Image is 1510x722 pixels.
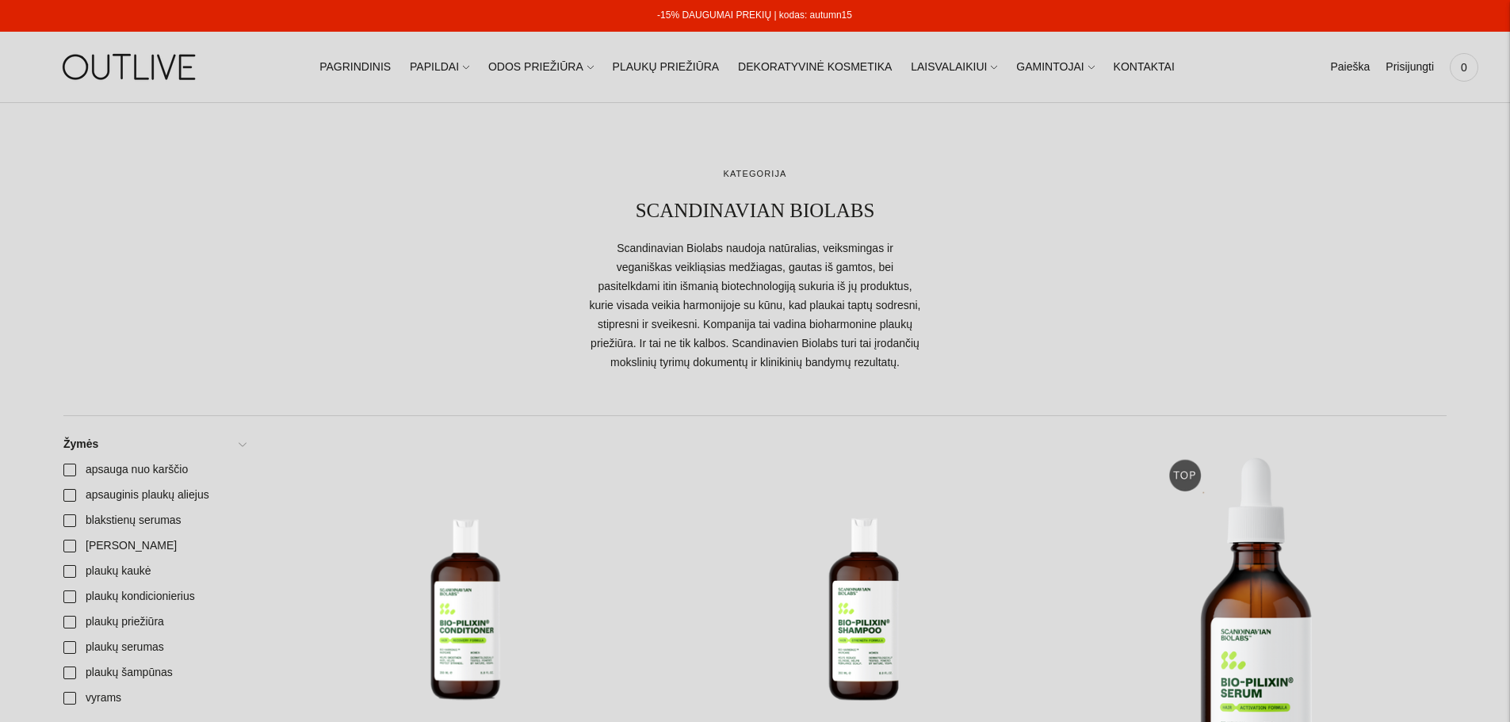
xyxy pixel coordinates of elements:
[54,483,254,508] a: apsauginis plaukų aliejus
[54,609,254,635] a: plaukų priežiūra
[54,686,254,711] a: vyrams
[1330,50,1370,85] a: Paieška
[54,457,254,483] a: apsauga nuo karščio
[488,50,594,85] a: ODOS PRIEŽIŪRA
[1386,50,1434,85] a: Prisijungti
[54,508,254,533] a: blakstienų serumas
[54,584,254,609] a: plaukų kondicionierius
[410,50,469,85] a: PAPILDAI
[613,50,720,85] a: PLAUKŲ PRIEŽIŪRA
[911,50,997,85] a: LAISVALAIKIUI
[54,559,254,584] a: plaukų kaukė
[54,635,254,660] a: plaukų serumas
[1450,50,1478,85] a: 0
[319,50,391,85] a: PAGRINDINIS
[1453,56,1475,78] span: 0
[32,40,230,94] img: OUTLIVE
[738,50,892,85] a: DEKORATYVINĖ KOSMETIKA
[54,660,254,686] a: plaukų šampūnas
[54,533,254,559] a: [PERSON_NAME]
[1016,50,1094,85] a: GAMINTOJAI
[54,432,254,457] a: Žymės
[657,10,852,21] a: -15% DAUGUMAI PREKIŲ | kodas: autumn15
[1114,50,1175,85] a: KONTAKTAI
